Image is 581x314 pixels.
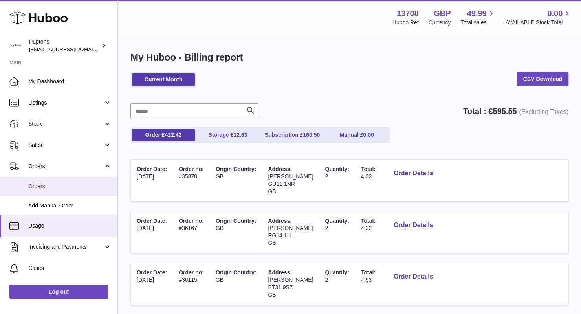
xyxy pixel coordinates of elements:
[434,8,451,19] strong: GBP
[28,202,112,209] span: Add Manual Order
[28,183,112,190] span: Orders
[28,141,103,149] span: Sales
[216,166,256,172] span: Origin Country:
[547,8,563,19] span: 0.00
[268,225,313,231] span: [PERSON_NAME]
[268,277,313,283] span: [PERSON_NAME]
[137,166,167,172] span: Order Date:
[9,285,108,299] a: Log out
[28,78,112,85] span: My Dashboard
[179,166,204,172] span: Order no:
[519,108,568,115] span: (Excluding Taxes)
[467,8,486,19] span: 49.99
[361,218,376,224] span: Total:
[387,165,439,182] button: Order Details
[493,107,517,116] span: 595.55
[387,217,439,233] button: Order Details
[28,264,112,272] span: Cases
[29,46,115,52] span: [EMAIL_ADDRESS][DOMAIN_NAME]
[268,218,292,224] span: Address:
[196,129,259,141] a: Storage £12.63
[429,19,451,26] div: Currency
[319,263,355,305] td: 2
[319,160,355,201] td: 2
[137,269,167,275] span: Order Date:
[261,129,324,141] a: Subscription £160.50
[319,211,355,253] td: 2
[131,211,173,253] td: [DATE]
[463,107,568,116] strong: Total : £
[268,232,293,239] span: RG14 1LL
[268,173,313,180] span: [PERSON_NAME]
[179,269,204,275] span: Order no:
[392,19,419,26] div: Huboo Ref
[505,8,572,26] a: 0.00 AVAILABLE Stock Total
[361,173,372,180] span: 4.32
[210,160,262,201] td: GB
[9,40,21,51] img: hello@puptons.com
[361,269,376,275] span: Total:
[132,73,195,86] a: Current Month
[28,243,103,251] span: Invoicing and Payments
[28,99,103,107] span: Listings
[268,166,292,172] span: Address:
[130,51,568,64] h1: My Huboo - Billing report
[361,225,372,231] span: 4.32
[268,292,276,298] span: GB
[325,218,349,224] span: Quantity:
[210,263,262,305] td: GB
[361,166,376,172] span: Total:
[268,181,295,187] span: GU11 1NR
[387,269,439,285] button: Order Details
[361,277,372,283] span: 4.93
[131,160,173,201] td: [DATE]
[216,218,256,224] span: Origin Country:
[165,132,181,138] span: 422.42
[179,218,204,224] span: Order no:
[325,269,349,275] span: Quantity:
[460,19,495,26] span: Total sales
[173,211,210,253] td: #36167
[325,166,349,172] span: Quantity:
[137,218,167,224] span: Order Date:
[28,163,103,170] span: Orders
[173,263,210,305] td: #36115
[505,19,572,26] span: AVAILABLE Stock Total
[268,240,276,246] span: GB
[303,132,320,138] span: 160.50
[397,8,419,19] strong: 13708
[268,284,293,290] span: BT31 9SZ
[363,132,374,138] span: 0.00
[268,269,292,275] span: Address:
[210,211,262,253] td: GB
[325,129,388,141] a: Manual £0.00
[268,188,276,195] span: GB
[29,38,100,53] div: Puptons
[173,160,210,201] td: #35878
[28,222,112,230] span: Usage
[517,72,568,86] a: CSV Download
[28,120,103,128] span: Stock
[131,263,173,305] td: [DATE]
[132,129,195,141] a: Order £422.42
[460,8,495,26] a: 49.99 Total sales
[216,269,256,275] span: Origin Country:
[233,132,247,138] span: 12.63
